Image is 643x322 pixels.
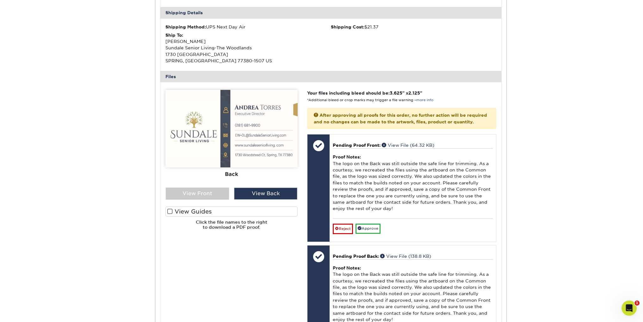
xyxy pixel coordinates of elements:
[165,24,206,29] strong: Shipping Method:
[314,113,487,124] strong: After approving all proofs for this order, no further action will be required and no changes can ...
[390,90,402,96] span: 3.625
[307,90,422,96] strong: Your files including bleed should be: " x "
[416,98,433,102] a: more info
[165,33,183,38] strong: Ship To:
[165,167,298,181] div: Back
[333,224,353,234] a: Reject
[333,254,379,259] span: Pending Proof Back:
[333,143,380,148] span: Pending Proof Front:
[160,7,501,18] div: Shipping Details
[331,24,364,29] strong: Shipping Cost:
[408,90,420,96] span: 2.125
[356,224,380,233] a: Approve
[621,300,637,316] iframe: Intercom live chat
[382,143,434,148] a: View File (64.32 KB)
[160,71,501,82] div: Files
[165,24,331,30] div: UPS Next Day Air
[333,154,361,159] strong: Proof Notes:
[634,300,640,306] span: 1
[331,24,496,30] div: $21.37
[380,254,431,259] a: View File (138.8 KB)
[307,98,433,102] small: *Additional bleed or crop marks may trigger a file warning –
[165,220,298,235] h6: Click the file names to the right to download a PDF proof.
[166,188,229,200] div: View Front
[234,188,297,200] div: View Back
[333,265,361,270] strong: Proof Notes:
[165,32,331,64] div: [PERSON_NAME] Sundale Senior Living-The Woodlands 1730 [GEOGRAPHIC_DATA] SPRING, [GEOGRAPHIC_DATA...
[165,207,298,216] label: View Guides
[333,148,492,218] div: The logo on the Back was still outside the safe line for trimming. As a courtesy, we recreated th...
